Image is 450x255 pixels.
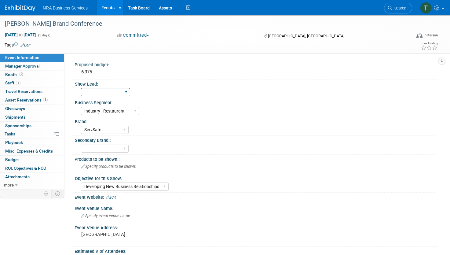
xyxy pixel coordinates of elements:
[5,157,19,162] span: Budget
[5,123,31,128] span: Sponsorships
[5,174,30,179] span: Attachments
[5,98,48,102] span: Asset Reservations
[5,89,42,94] span: Travel Reservations
[420,2,432,14] img: Terry Gamal ElDin
[79,67,433,77] div: 6,375
[5,72,24,77] span: Booth
[43,6,88,10] span: NRA Business Services
[52,190,64,198] td: Toggle Event Tabs
[41,190,52,198] td: Personalize Event Tab Strip
[0,105,64,113] a: Giveaways
[20,43,31,47] a: Edit
[75,174,435,182] div: Objective for this Show:
[5,149,53,153] span: Misc. Expenses & Credits
[3,18,401,29] div: [PERSON_NAME] Brand Conference
[106,195,116,200] a: Edit
[5,64,40,68] span: Manager Approval
[268,34,344,38] span: [GEOGRAPHIC_DATA], [GEOGRAPHIC_DATA]
[0,87,64,96] a: Travel Reservations
[75,79,435,87] div: Show Lead:
[5,140,23,145] span: Playbook
[43,98,48,102] span: 1
[75,223,438,231] div: Event Venue Address:
[5,80,20,85] span: Staff
[5,55,39,60] span: Event Information
[5,42,31,48] td: Tags
[5,166,46,171] span: ROI, Objectives & ROO
[0,79,64,87] a: Staff1
[0,156,64,164] a: Budget
[373,32,438,41] div: Event Format
[416,33,423,38] img: Format-Inperson.png
[18,72,24,77] span: Booth not reserved yet
[392,6,406,10] span: Search
[75,60,438,68] div: Proposed budget:
[75,98,435,106] div: Business Segment:
[423,33,438,38] div: In-Person
[0,164,64,172] a: ROI, Objectives & ROO
[0,130,64,138] a: Tasks
[81,164,136,169] span: Specify products to be shown:
[81,213,130,218] span: Specify event venue name
[38,33,50,37] span: (3 days)
[5,115,26,120] span: Shipments
[0,62,64,70] a: Manager Approval
[75,193,438,201] div: Event Website:
[5,5,35,11] img: ExhibitDay
[16,81,20,85] span: 1
[0,173,64,181] a: Attachments
[0,139,64,147] a: Playbook
[5,32,37,38] span: [DATE] [DATE]
[384,3,412,13] a: Search
[5,131,15,136] span: Tasks
[115,32,152,39] button: Committed
[0,147,64,155] a: Misc. Expenses & Credits
[75,117,435,125] div: Brand:
[421,42,437,45] div: Event Rating
[81,232,219,237] pre: [GEOGRAPHIC_DATA]
[75,247,438,254] div: Estimated # of Attendees:
[75,136,435,143] div: Secondary Brand::
[75,155,438,162] div: Products to be shown::
[0,96,64,104] a: Asset Reservations1
[75,204,438,212] div: Event Venue Name:
[0,54,64,62] a: Event Information
[4,183,14,187] span: more
[0,71,64,79] a: Booth
[5,106,25,111] span: Giveaways
[0,122,64,130] a: Sponsorships
[0,113,64,121] a: Shipments
[0,181,64,189] a: more
[18,32,24,37] span: to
